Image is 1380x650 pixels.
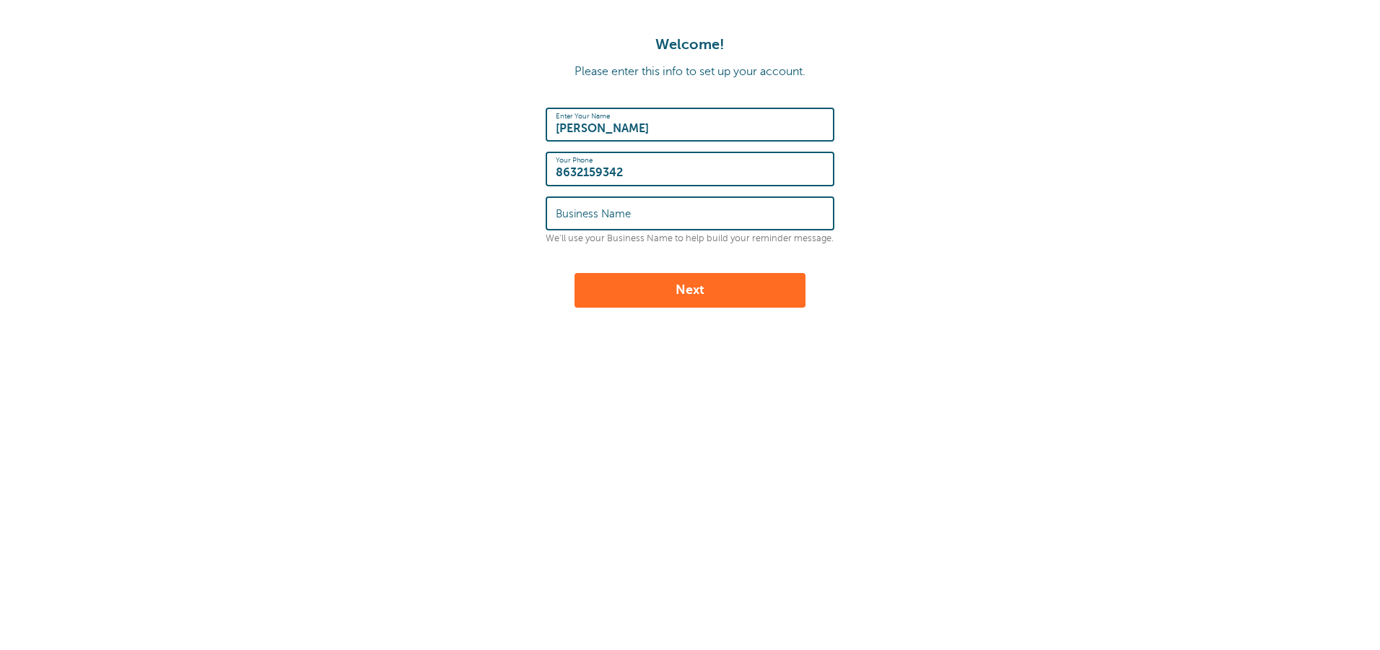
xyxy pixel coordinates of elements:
label: Business Name [556,207,631,220]
h1: Welcome! [14,36,1366,53]
p: Please enter this info to set up your account. [14,65,1366,79]
button: Next [575,273,805,308]
p: We'll use your Business Name to help build your reminder message. [546,233,834,244]
label: Enter Your Name [556,112,610,121]
label: Your Phone [556,156,593,165]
